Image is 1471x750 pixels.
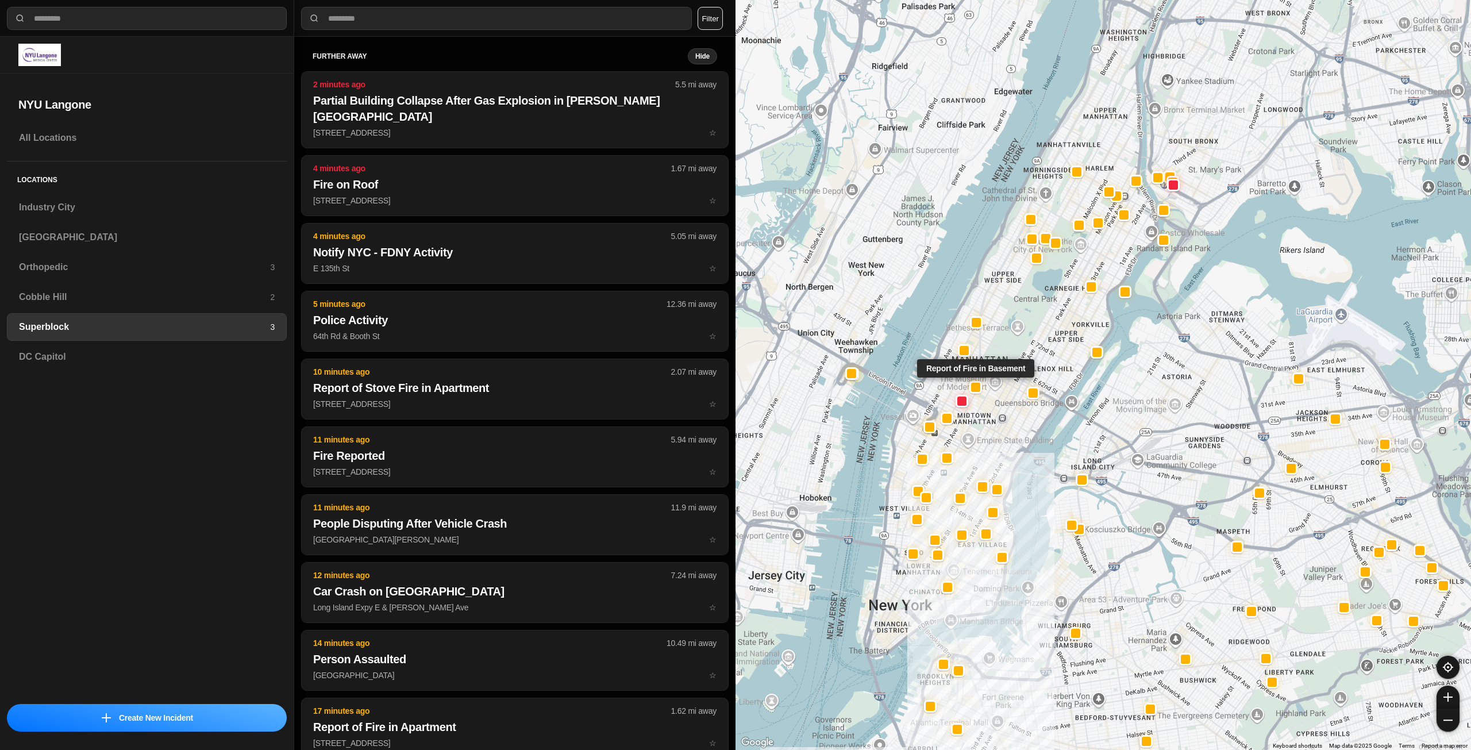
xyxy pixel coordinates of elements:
h2: Notify NYC - FDNY Activity [313,244,717,260]
p: 14 minutes ago [313,637,667,649]
p: 64th Rd & Booth St [313,330,717,342]
h5: Locations [7,161,287,194]
img: search [309,13,320,24]
p: 12 minutes ago [313,570,671,581]
button: 12 minutes ago7.24 mi awayCar Crash on [GEOGRAPHIC_DATA]Long Island Expy E & [PERSON_NAME] Avestar [301,562,729,623]
a: 11 minutes ago5.94 mi awayFire Reported[STREET_ADDRESS]star [301,467,729,476]
a: 4 minutes ago1.67 mi awayFire on Roof[STREET_ADDRESS]star [301,195,729,205]
a: 10 minutes ago2.07 mi awayReport of Stove Fire in Apartment[STREET_ADDRESS]star [301,399,729,409]
p: 4 minutes ago [313,230,671,242]
p: [STREET_ADDRESS] [313,466,717,478]
span: star [709,603,717,612]
a: All Locations [7,124,287,152]
p: 5 minutes ago [313,298,667,310]
button: 10 minutes ago2.07 mi awayReport of Stove Fire in Apartment[STREET_ADDRESS]star [301,359,729,420]
button: recenter [1437,656,1460,679]
a: Superblock3 [7,313,287,341]
span: star [709,264,717,273]
span: star [709,739,717,748]
a: 14 minutes ago10.49 mi awayPerson Assaulted[GEOGRAPHIC_DATA]star [301,670,729,680]
p: 4 minutes ago [313,163,671,174]
p: 10.49 mi away [667,637,717,649]
button: 4 minutes ago5.05 mi awayNotify NYC - FDNY ActivityE 135th Ststar [301,223,729,284]
button: 5 minutes ago12.36 mi awayPolice Activity64th Rd & Booth Ststar [301,291,729,352]
button: 4 minutes ago1.67 mi awayFire on Roof[STREET_ADDRESS]star [301,155,729,216]
button: Hide [688,48,717,64]
a: 5 minutes ago12.36 mi awayPolice Activity64th Rd & Booth Ststar [301,331,729,341]
p: 3 [270,321,275,333]
p: 11 minutes ago [313,502,671,513]
span: star [709,535,717,544]
p: [GEOGRAPHIC_DATA] [313,670,717,681]
a: Terms (opens in new tab) [1399,743,1415,749]
h3: All Locations [19,131,275,145]
button: 14 minutes ago10.49 mi awayPerson Assaulted[GEOGRAPHIC_DATA]star [301,630,729,691]
h2: Fire Reported [313,448,717,464]
p: 11 minutes ago [313,434,671,445]
p: 2 minutes ago [313,79,675,90]
h2: Report of Fire in Apartment [313,719,717,735]
a: DC Capitol [7,343,287,371]
span: star [709,196,717,205]
p: 11.9 mi away [671,502,717,513]
a: [GEOGRAPHIC_DATA] [7,224,287,251]
h2: Report of Stove Fire in Apartment [313,380,717,396]
p: 1.62 mi away [671,705,717,717]
p: 1.67 mi away [671,163,717,174]
a: Report a map error [1422,743,1468,749]
p: [STREET_ADDRESS] [313,737,717,749]
img: icon [102,713,111,722]
span: star [709,128,717,137]
button: 11 minutes ago11.9 mi awayPeople Disputing After Vehicle Crash[GEOGRAPHIC_DATA][PERSON_NAME]star [301,494,729,555]
a: 12 minutes ago7.24 mi awayCar Crash on [GEOGRAPHIC_DATA]Long Island Expy E & [PERSON_NAME] Avestar [301,602,729,612]
p: [GEOGRAPHIC_DATA][PERSON_NAME] [313,534,717,545]
a: 4 minutes ago5.05 mi awayNotify NYC - FDNY ActivityE 135th Ststar [301,263,729,273]
button: zoom-out [1437,709,1460,732]
p: 17 minutes ago [313,705,671,717]
span: star [709,399,717,409]
p: 3 [270,261,275,273]
button: zoom-in [1437,686,1460,709]
h2: Fire on Roof [313,176,717,193]
button: Filter [698,7,723,30]
button: Keyboard shortcuts [1273,742,1322,750]
p: 10 minutes ago [313,366,671,378]
p: 5.5 mi away [675,79,717,90]
h3: Superblock [19,320,270,334]
a: Cobble Hill2 [7,283,287,311]
p: 12.36 mi away [667,298,717,310]
button: 11 minutes ago5.94 mi awayFire Reported[STREET_ADDRESS]star [301,426,729,487]
h5: further away [313,52,688,61]
h2: Person Assaulted [313,651,717,667]
button: 2 minutes ago5.5 mi awayPartial Building Collapse After Gas Explosion in [PERSON_NAME][GEOGRAPHIC... [301,71,729,148]
p: [STREET_ADDRESS] [313,195,717,206]
p: 7.24 mi away [671,570,717,581]
small: Hide [695,52,710,61]
h2: NYU Langone [18,97,275,113]
p: E 135th St [313,263,717,274]
h3: Cobble Hill [19,290,270,304]
img: zoom-out [1443,716,1453,725]
img: zoom-in [1443,693,1453,702]
h3: Orthopedic [19,260,270,274]
span: star [709,467,717,476]
img: Google [738,735,776,750]
p: [STREET_ADDRESS] [313,398,717,410]
button: iconCreate New Incident [7,704,287,732]
p: 2 [270,291,275,303]
img: logo [18,44,61,66]
h2: Police Activity [313,312,717,328]
img: recenter [1443,662,1453,672]
a: 2 minutes ago5.5 mi awayPartial Building Collapse After Gas Explosion in [PERSON_NAME][GEOGRAPHIC... [301,128,729,137]
p: 5.94 mi away [671,434,717,445]
a: 17 minutes ago1.62 mi awayReport of Fire in Apartment[STREET_ADDRESS]star [301,738,729,748]
h2: Partial Building Collapse After Gas Explosion in [PERSON_NAME][GEOGRAPHIC_DATA] [313,93,717,125]
h2: People Disputing After Vehicle Crash [313,516,717,532]
p: 2.07 mi away [671,366,717,378]
p: Create New Incident [119,712,193,724]
a: Open this area in Google Maps (opens a new window) [738,735,776,750]
a: 11 minutes ago11.9 mi awayPeople Disputing After Vehicle Crash[GEOGRAPHIC_DATA][PERSON_NAME]star [301,534,729,544]
p: [STREET_ADDRESS] [313,127,717,139]
a: Orthopedic3 [7,253,287,281]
